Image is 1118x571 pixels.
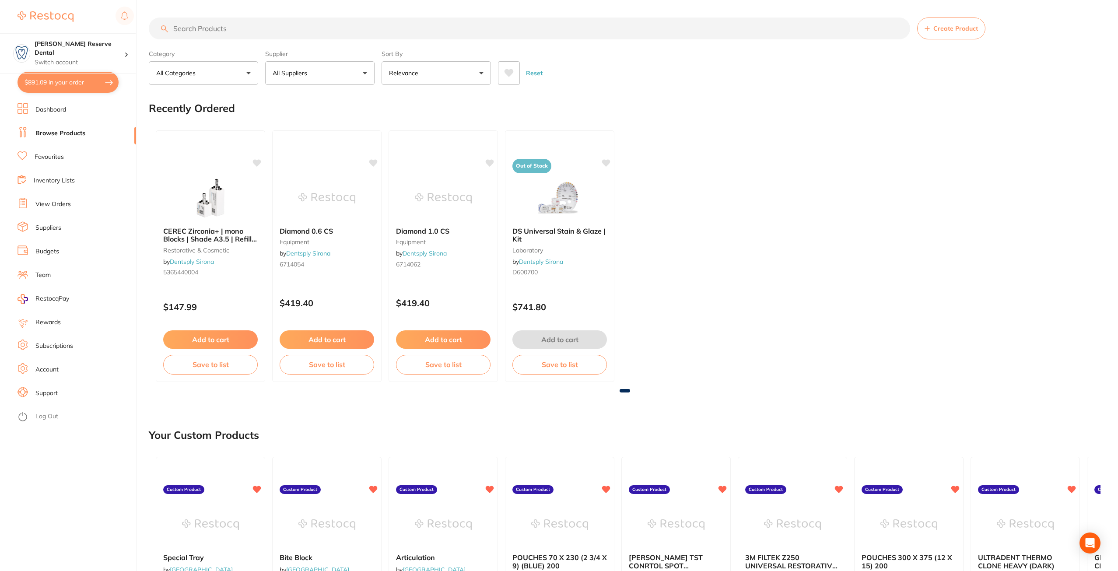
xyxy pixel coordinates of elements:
[280,485,321,494] label: Custom Product
[512,159,551,173] span: Out of Stock
[396,238,491,245] small: equipment
[745,553,840,570] b: 3M FILTEK Z250 UNIVERSAL RESTORATIVE SYRINGE A3.5 4G
[531,503,588,546] img: POUCHES 70 X 230 (2 3/4 X 9) (BLUE) 200
[382,61,491,85] button: Relevance
[35,200,71,209] a: View Orders
[163,269,258,276] small: 5365440004
[18,294,28,304] img: RestocqPay
[170,258,214,266] a: Dentsply Sirona
[280,553,374,561] b: Bite Block
[298,176,355,220] img: Diamond 0.6 CS
[35,247,59,256] a: Budgets
[396,298,491,308] p: $419.40
[35,318,61,327] a: Rewards
[14,45,30,61] img: Logan Reserve Dental
[745,485,786,494] label: Custom Product
[35,58,124,67] p: Switch account
[280,298,374,308] p: $419.40
[156,69,199,77] p: All Categories
[18,294,69,304] a: RestocqPay
[512,258,563,266] span: by
[298,503,355,546] img: Bite Block
[149,61,258,85] button: All Categories
[149,429,259,441] h2: Your Custom Products
[396,553,491,561] b: Articulation
[149,102,235,115] h2: Recently Ordered
[149,50,258,58] label: Category
[880,503,937,546] img: POUCHES 300 X 375 (12 X 15) 200
[35,342,73,350] a: Subscriptions
[280,249,330,257] span: by
[415,176,472,220] img: Diamond 1.0 CS
[933,25,978,32] span: Create Product
[978,553,1072,570] b: ULTRADENT THERMO CLONE HEAVY (DARK)
[629,485,670,494] label: Custom Product
[403,249,447,257] a: Dentsply Sirona
[396,227,491,235] b: Diamond 1.0 CS
[531,176,588,220] img: DS Universal Stain & Glaze | Kit
[149,18,910,39] input: Search Products
[1079,532,1100,553] div: Open Intercom Messenger
[35,40,124,57] h4: Logan Reserve Dental
[273,69,311,77] p: All Suppliers
[512,355,607,374] button: Save to list
[35,294,69,303] span: RestocqPay
[35,153,64,161] a: Favourites
[280,261,374,268] small: 6714054
[35,129,85,138] a: Browse Products
[280,227,374,235] b: Diamond 0.6 CS
[862,485,903,494] label: Custom Product
[862,553,956,570] b: POUCHES 300 X 375 (12 X 15) 200
[163,302,258,312] p: $147.99
[512,269,607,276] small: D600700
[280,238,374,245] small: equipment
[182,503,239,546] img: Special Tray
[396,355,491,374] button: Save to list
[415,503,472,546] img: Articulation
[163,553,258,561] b: Special Tray
[382,50,491,58] label: Sort By
[629,553,723,570] b: BROWNE TST CONRTOL SPOT INDICATORS + BOOK (300)
[389,69,422,77] p: Relevance
[35,412,58,421] a: Log Out
[163,355,258,374] button: Save to list
[163,227,258,243] b: CEREC Zirconia+ | mono Blocks | Shade A3.5 | Refill of 3
[182,176,239,220] img: CEREC Zirconia+ | mono Blocks | Shade A3.5 | Refill of 3
[34,176,75,185] a: Inventory Lists
[163,258,214,266] span: by
[35,389,58,398] a: Support
[265,50,375,58] label: Supplier
[18,410,133,424] button: Log Out
[286,249,330,257] a: Dentsply Sirona
[163,485,204,494] label: Custom Product
[648,503,704,546] img: BROWNE TST CONRTOL SPOT INDICATORS + BOOK (300)
[512,330,607,349] button: Add to cart
[512,302,607,312] p: $741.80
[396,485,437,494] label: Custom Product
[523,61,545,85] button: Reset
[396,330,491,349] button: Add to cart
[280,330,374,349] button: Add to cart
[280,355,374,374] button: Save to list
[18,11,74,22] img: Restocq Logo
[764,503,821,546] img: 3M FILTEK Z250 UNIVERSAL RESTORATIVE SYRINGE A3.5 4G
[512,247,607,254] small: laboratory
[917,18,985,39] button: Create Product
[163,330,258,349] button: Add to cart
[18,7,74,27] a: Restocq Logo
[997,503,1054,546] img: ULTRADENT THERMO CLONE HEAVY (DARK)
[35,271,51,280] a: Team
[519,258,563,266] a: Dentsply Sirona
[35,105,66,114] a: Dashboard
[512,553,607,570] b: POUCHES 70 X 230 (2 3/4 X 9) (BLUE) 200
[512,227,607,243] b: DS Universal Stain & Glaze | Kit
[163,247,258,254] small: restorative & cosmetic
[35,365,59,374] a: Account
[396,261,491,268] small: 6714062
[265,61,375,85] button: All Suppliers
[978,485,1019,494] label: Custom Product
[35,224,61,232] a: Suppliers
[396,249,447,257] span: by
[512,485,554,494] label: Custom Product
[18,72,119,93] button: $891.09 in your order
